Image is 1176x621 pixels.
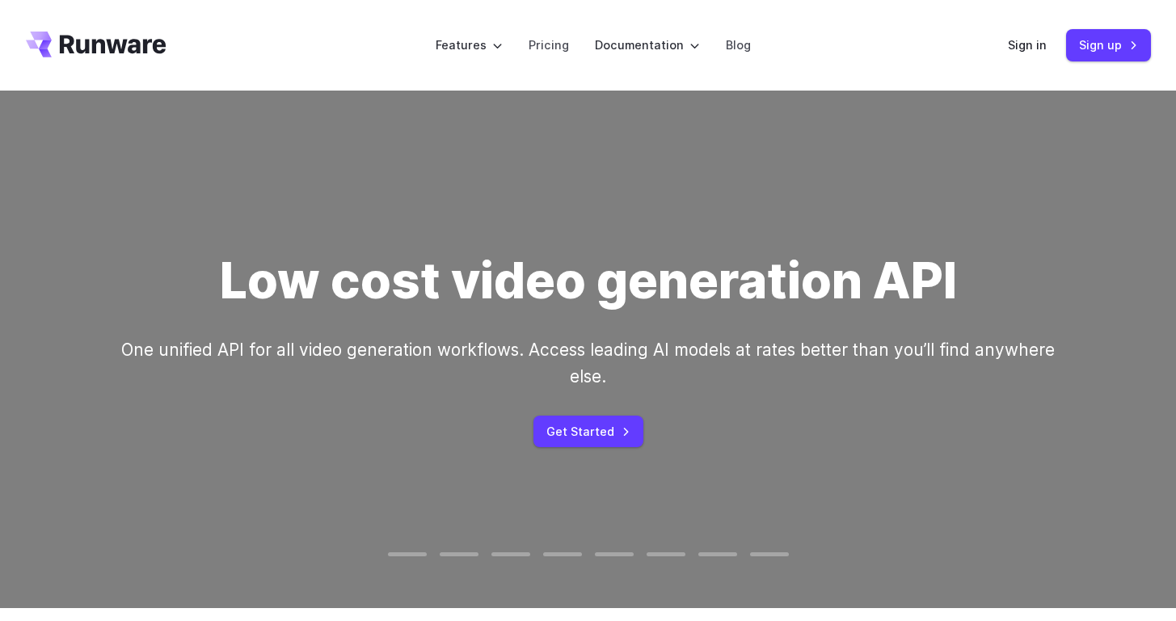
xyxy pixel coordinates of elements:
[118,336,1059,391] p: One unified API for all video generation workflows. Access leading AI models at rates better than...
[529,36,569,54] a: Pricing
[533,416,643,447] a: Get Started
[595,36,700,54] label: Documentation
[726,36,751,54] a: Blog
[220,251,957,310] h1: Low cost video generation API
[26,32,166,57] a: Go to /
[436,36,503,54] label: Features
[1008,36,1047,54] a: Sign in
[1066,29,1151,61] a: Sign up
